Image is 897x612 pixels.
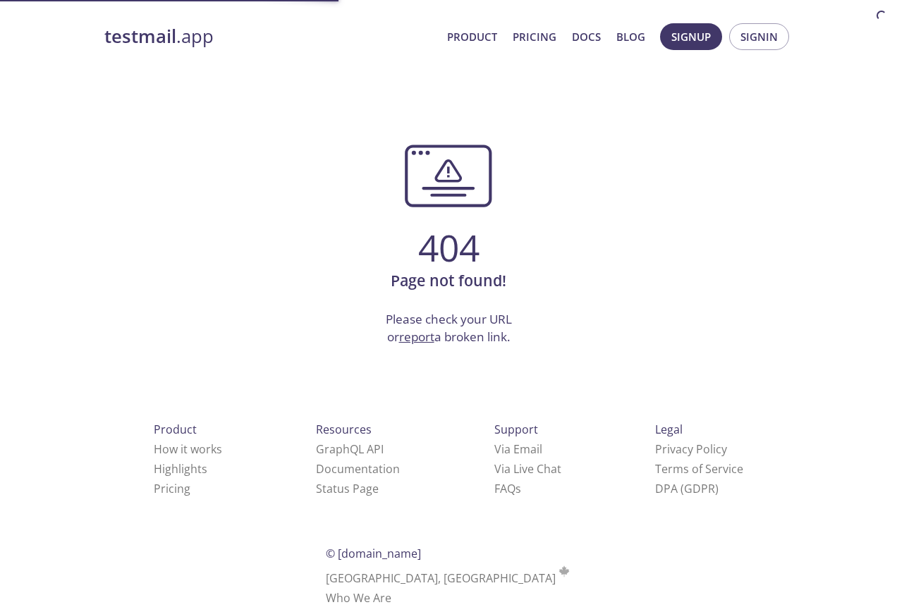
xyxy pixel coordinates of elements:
h3: 404 [104,226,793,269]
a: Via Email [494,441,542,457]
h6: Page not found! [104,269,793,293]
a: Documentation [316,461,400,477]
span: Support [494,422,538,437]
a: Pricing [513,27,556,46]
strong: testmail [104,24,176,49]
a: Who We Are [326,590,391,606]
a: Via Live Chat [494,461,561,477]
p: Please check your URL or a broken link. [104,310,793,346]
span: Resources [316,422,372,437]
a: Terms of Service [655,461,743,477]
a: FAQ [494,481,521,496]
span: © [DOMAIN_NAME] [326,546,421,561]
a: Privacy Policy [655,441,727,457]
a: Docs [572,27,601,46]
a: Product [447,27,497,46]
span: Signup [671,27,711,46]
a: How it works [154,441,222,457]
span: Product [154,422,197,437]
a: Blog [616,27,645,46]
a: Pricing [154,481,190,496]
a: DPA (GDPR) [655,481,719,496]
span: [GEOGRAPHIC_DATA], [GEOGRAPHIC_DATA] [326,570,572,586]
a: Highlights [154,461,207,477]
span: Legal [655,422,683,437]
button: Signup [660,23,722,50]
a: report [399,329,434,345]
a: Status Page [316,481,379,496]
span: s [515,481,521,496]
span: Signin [740,27,778,46]
a: testmail.app [104,25,436,49]
a: GraphQL API [316,441,384,457]
button: Signin [729,23,789,50]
